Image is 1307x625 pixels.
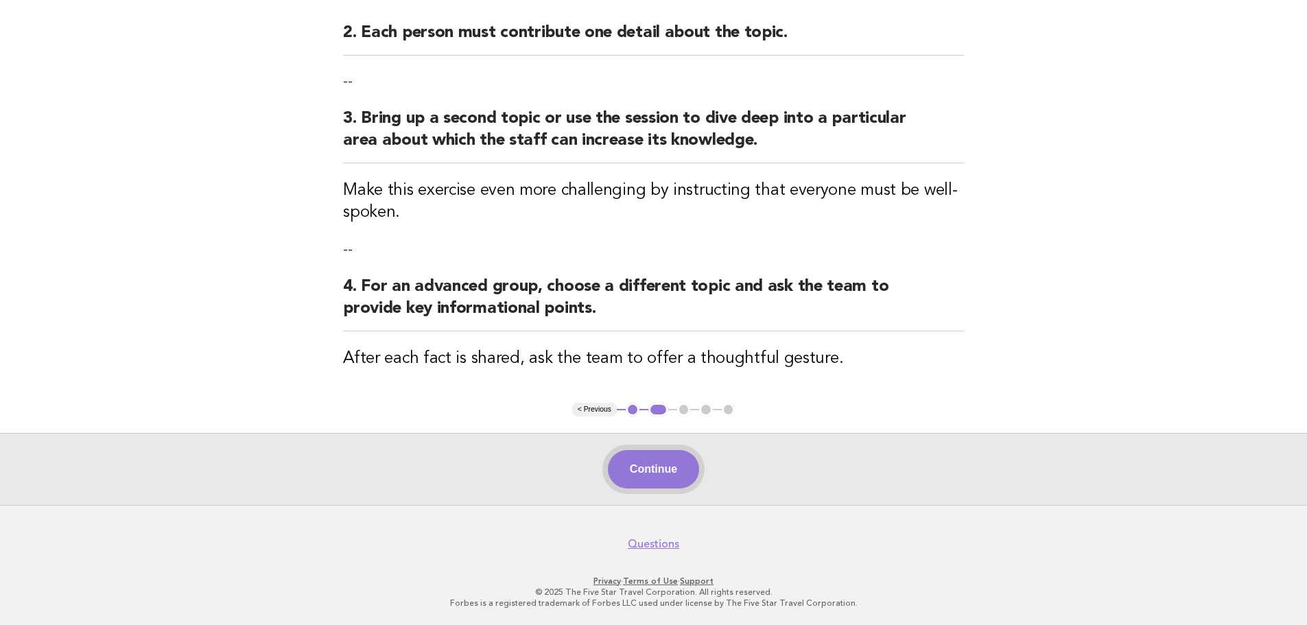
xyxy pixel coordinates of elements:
[343,240,964,259] p: --
[648,403,668,416] button: 2
[343,348,964,370] h3: After each fact is shared, ask the team to offer a thoughtful gesture.
[343,108,964,163] h2: 3. Bring up a second topic or use the session to dive deep into a particular area about which the...
[343,22,964,56] h2: 2. Each person must contribute one detail about the topic.
[234,598,1074,609] p: Forbes is a registered trademark of Forbes LLC used under license by The Five Star Travel Corpora...
[608,450,699,488] button: Continue
[343,180,964,224] h3: Make this exercise even more challenging by instructing that everyone must be well-spoken.
[628,537,679,551] a: Questions
[593,576,621,586] a: Privacy
[343,72,964,91] p: --
[680,576,714,586] a: Support
[343,276,964,331] h2: 4. For an advanced group, choose a different topic and ask the team to provide key informational ...
[234,587,1074,598] p: © 2025 The Five Star Travel Corporation. All rights reserved.
[572,403,617,416] button: < Previous
[626,403,639,416] button: 1
[623,576,678,586] a: Terms of Use
[234,576,1074,587] p: · ·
